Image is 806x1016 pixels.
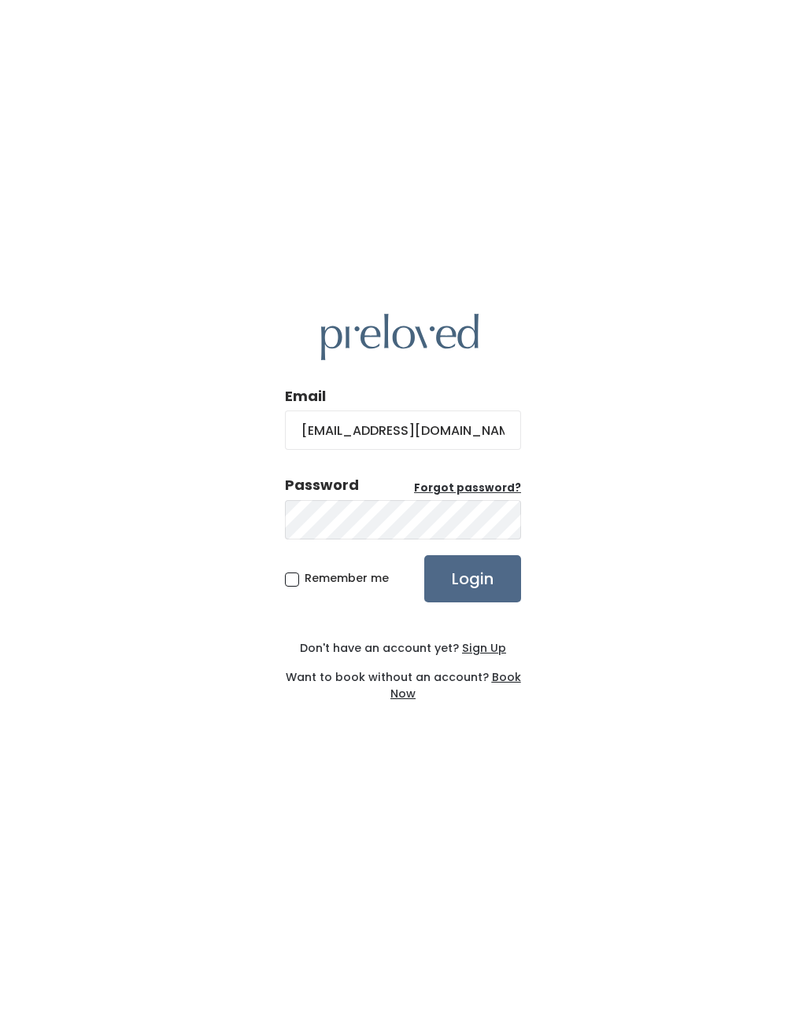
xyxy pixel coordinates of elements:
a: Sign Up [459,640,506,656]
div: Don't have an account yet? [285,640,521,657]
input: Login [424,555,521,602]
span: Remember me [305,570,389,586]
div: Want to book without an account? [285,657,521,702]
div: Password [285,475,359,495]
label: Email [285,386,326,407]
u: Sign Up [462,640,506,656]
img: preloved logo [321,314,479,360]
a: Book Now [390,669,521,701]
a: Forgot password? [414,480,521,496]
